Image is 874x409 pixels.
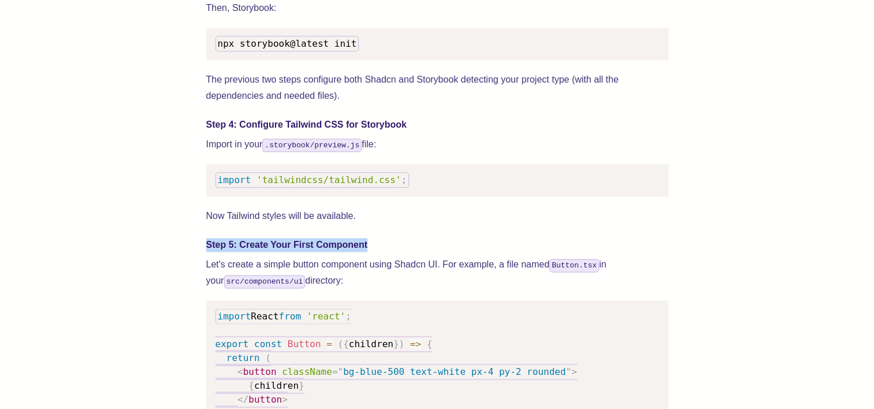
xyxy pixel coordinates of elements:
span: 'react' [307,311,345,322]
p: The previous two steps configure both Shadcn and Storybook detecting your project type (with all ... [206,72,668,104]
span: ; [401,174,407,185]
span: = [332,366,338,377]
span: className [282,366,332,377]
span: > [282,394,288,405]
span: React [251,311,278,322]
span: " [566,366,571,377]
code: Button.tsx [549,259,599,272]
span: button [243,366,277,377]
code: src/components/ui [224,275,306,288]
h4: Step 4: Configure Tailwind CSS for Storybook [206,118,668,132]
p: Let's create a simple button component using Shadcn UI. For example, a file named in your directory: [206,256,668,289]
code: .storybook/preview.js [262,139,362,152]
span: } [393,339,399,349]
span: children [349,339,393,349]
span: from [278,311,301,322]
span: const [254,339,282,349]
span: children [254,380,299,391]
span: { [343,339,349,349]
h4: Step 5: Create Your First Component [206,238,668,252]
span: </ [237,394,248,405]
p: Now Tailwind styles will be available. [206,208,668,224]
span: npx storybook@latest init [218,38,357,49]
span: button [248,394,282,405]
span: > [571,366,577,377]
span: ( [265,352,271,363]
span: => [410,339,421,349]
span: Button [288,339,321,349]
span: ) [399,339,404,349]
span: return [226,352,260,363]
span: = [326,339,332,349]
span: { [427,339,433,349]
p: Import in your file: [206,136,668,153]
span: < [237,366,243,377]
span: export [215,339,249,349]
span: ( [337,339,343,349]
span: 'tailwindcss/tailwind.css' [256,174,401,185]
span: bg-blue-500 text-white px-4 py-2 rounded [343,366,566,377]
span: { [248,380,254,391]
span: ; [345,311,351,322]
span: " [337,366,343,377]
span: import [218,174,251,185]
span: } [299,380,304,391]
span: import [218,311,251,322]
